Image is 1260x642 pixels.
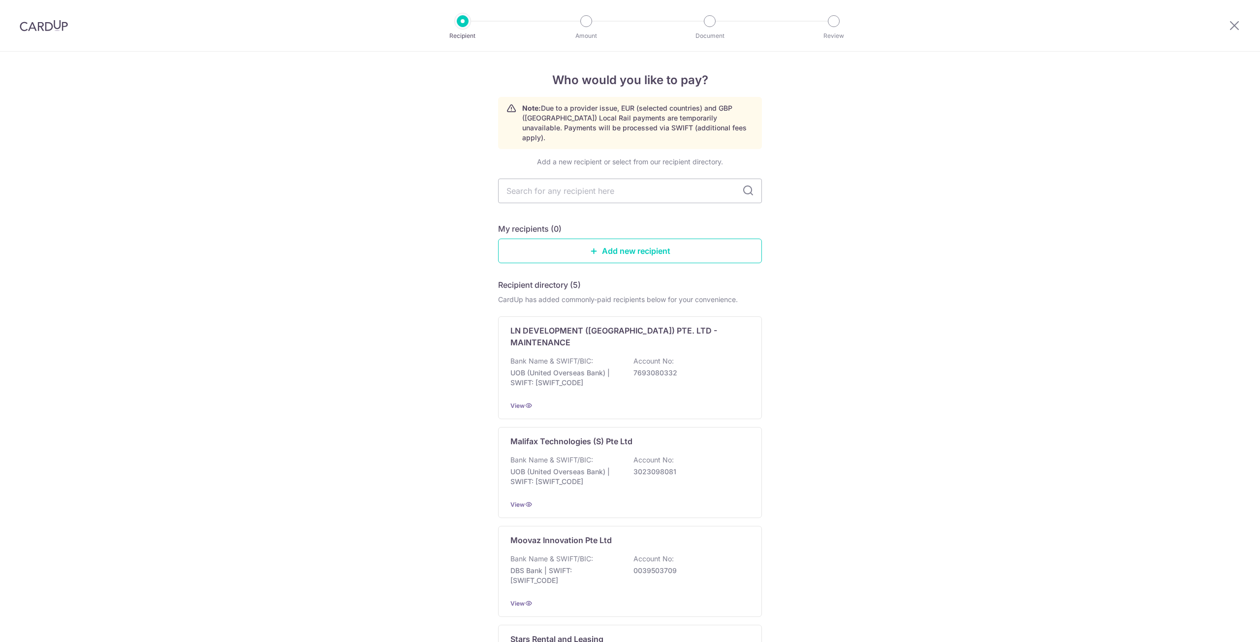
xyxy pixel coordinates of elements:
[633,368,744,378] p: 7693080332
[510,402,525,409] a: View
[633,566,744,576] p: 0039503709
[510,566,621,585] p: DBS Bank | SWIFT: [SWIFT_CODE]
[510,534,612,546] p: Moovaz Innovation Pte Ltd
[1197,612,1250,637] iframe: Opens a widget where you can find more information
[633,356,674,366] p: Account No:
[426,31,499,41] p: Recipient
[673,31,746,41] p: Document
[20,20,68,31] img: CardUp
[510,325,738,348] p: LN DEVELOPMENT ([GEOGRAPHIC_DATA]) PTE. LTD - MAINTENANCE
[510,356,593,366] p: Bank Name & SWIFT/BIC:
[550,31,623,41] p: Amount
[633,467,744,477] p: 3023098081
[498,179,762,203] input: Search for any recipient here
[510,501,525,508] a: View
[498,295,762,305] div: CardUp has added commonly-paid recipients below for your convenience.
[498,157,762,167] div: Add a new recipient or select from our recipient directory.
[498,239,762,263] a: Add new recipient
[510,600,525,607] a: View
[510,435,632,447] p: Malifax Technologies (S) Pte Ltd
[498,71,762,89] h4: Who would you like to pay?
[510,467,621,487] p: UOB (United Overseas Bank) | SWIFT: [SWIFT_CODE]
[522,104,541,112] strong: Note:
[510,368,621,388] p: UOB (United Overseas Bank) | SWIFT: [SWIFT_CODE]
[633,455,674,465] p: Account No:
[498,223,562,235] h5: My recipients (0)
[510,455,593,465] p: Bank Name & SWIFT/BIC:
[522,103,754,143] p: Due to a provider issue, EUR (selected countries) and GBP ([GEOGRAPHIC_DATA]) Local Rail payments...
[510,554,593,564] p: Bank Name & SWIFT/BIC:
[498,279,581,291] h5: Recipient directory (5)
[633,554,674,564] p: Account No:
[797,31,870,41] p: Review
